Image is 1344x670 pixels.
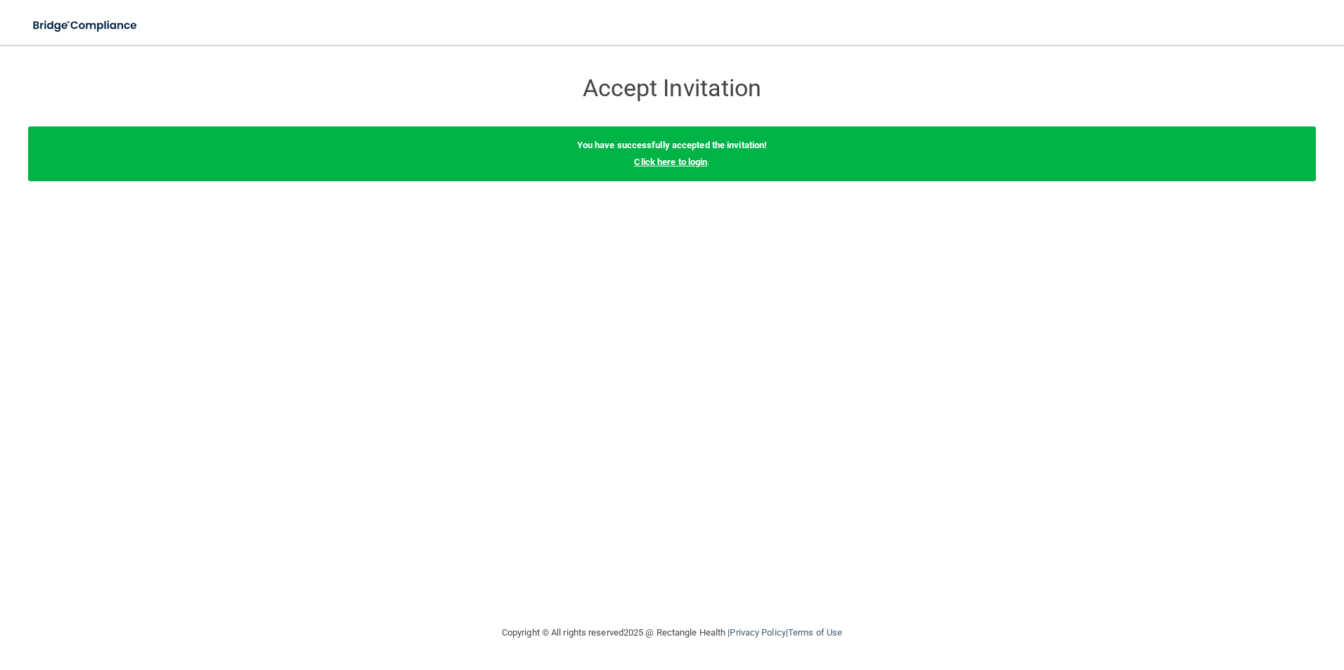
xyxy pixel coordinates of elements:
a: Terms of Use [788,627,842,638]
iframe: Drift Widget Chat Controller [1101,570,1327,626]
div: Copyright © All rights reserved 2025 @ Rectangle Health | | [415,610,929,655]
img: bridge_compliance_login_screen.278c3ca4.svg [21,11,150,40]
a: Privacy Policy [730,627,785,638]
a: Click here to login [634,157,707,167]
b: You have successfully accepted the invitation! [577,140,768,150]
h3: Accept Invitation [415,75,929,101]
div: . [28,126,1316,181]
